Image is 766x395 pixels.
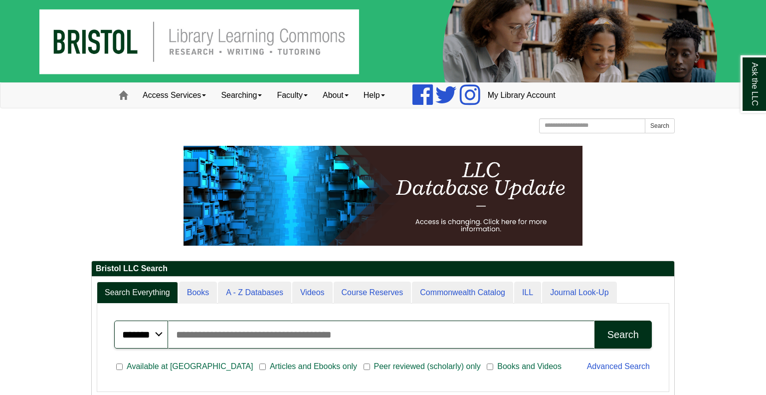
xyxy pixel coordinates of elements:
a: Journal Look-Up [542,282,616,304]
a: Commonwealth Catalog [412,282,513,304]
a: Videos [292,282,333,304]
a: Access Services [135,83,213,108]
a: Faculty [269,83,315,108]
a: ILL [514,282,541,304]
input: Peer reviewed (scholarly) only [364,363,370,372]
span: Books and Videos [493,361,566,373]
img: HTML tutorial [184,146,582,246]
span: Peer reviewed (scholarly) only [370,361,485,373]
a: Course Reserves [334,282,411,304]
a: About [315,83,356,108]
a: Books [179,282,217,304]
button: Search [594,321,652,349]
a: Help [356,83,392,108]
a: Advanced Search [587,362,650,371]
button: Search [645,118,675,133]
span: Articles and Ebooks only [266,361,361,373]
a: Search Everything [97,282,178,304]
input: Available at [GEOGRAPHIC_DATA] [116,363,123,372]
a: Searching [213,83,269,108]
div: Search [607,329,639,341]
a: My Library Account [480,83,563,108]
h2: Bristol LLC Search [92,261,674,277]
input: Books and Videos [487,363,493,372]
span: Available at [GEOGRAPHIC_DATA] [123,361,257,373]
input: Articles and Ebooks only [259,363,266,372]
a: A - Z Databases [218,282,291,304]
